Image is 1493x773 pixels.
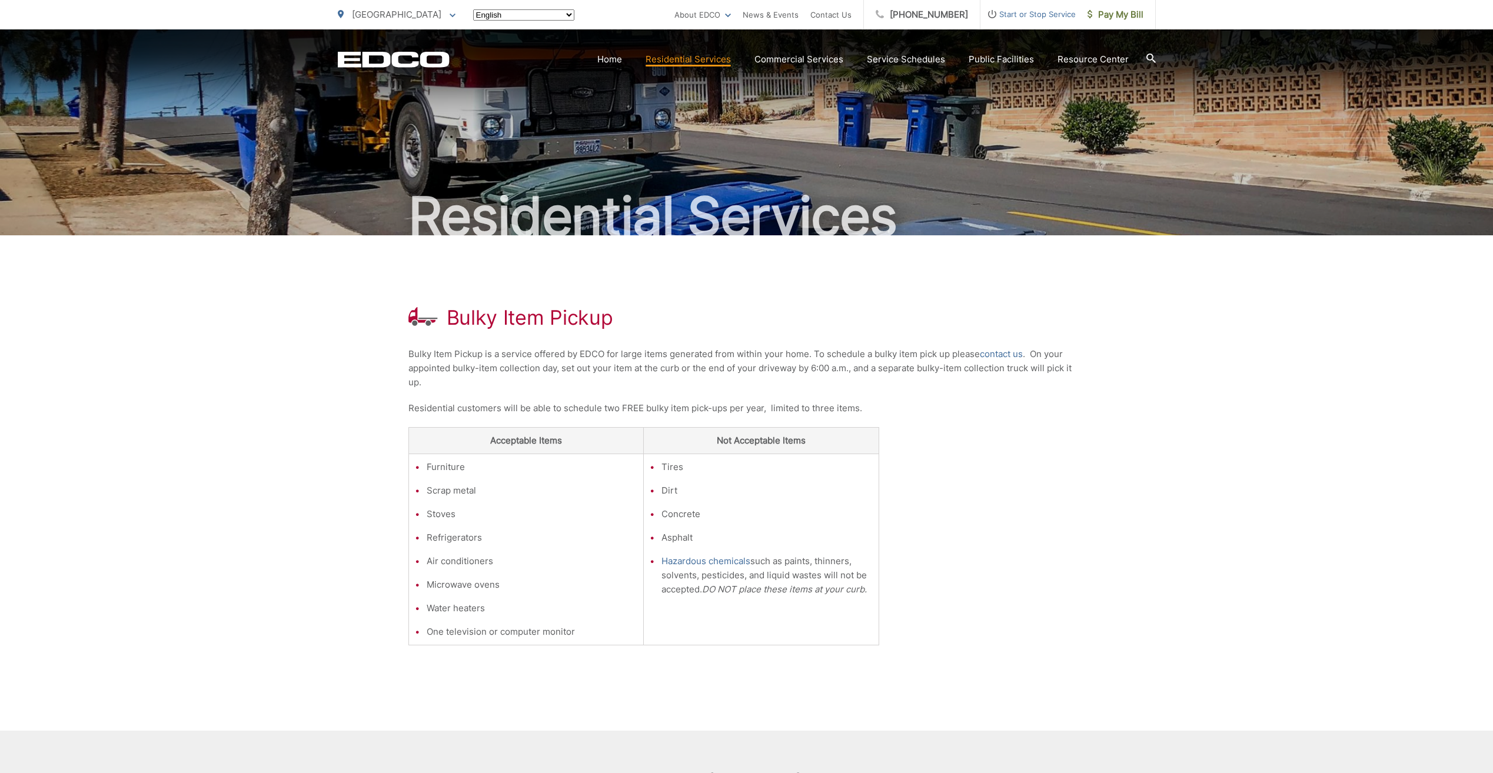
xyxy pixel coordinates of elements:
li: Refrigerators [427,531,638,545]
select: Select a language [473,9,574,21]
strong: Acceptable Items [490,435,562,446]
li: Concrete [661,507,873,521]
li: Dirt [661,484,873,498]
li: Microwave ovens [427,578,638,592]
li: Stoves [427,507,638,521]
li: One television or computer monitor [427,625,638,639]
a: Service Schedules [867,52,945,66]
a: Home [597,52,622,66]
a: Public Facilities [969,52,1034,66]
span: [GEOGRAPHIC_DATA] [352,9,441,20]
li: Tires [661,460,873,474]
p: Residential customers will be able to schedule two FREE bulky item pick-ups per year, limited to ... [408,401,1085,415]
li: Water heaters [427,601,638,615]
li: such as paints, thinners, solvents, pesticides, and liquid wastes will not be accepted. [661,554,873,597]
h2: Residential Services [338,187,1156,246]
li: Furniture [427,460,638,474]
h1: Bulky Item Pickup [447,306,613,329]
a: Hazardous chemicals [661,554,750,568]
li: Asphalt [661,531,873,545]
a: Contact Us [810,8,852,22]
a: Resource Center [1058,52,1129,66]
a: News & Events [743,8,799,22]
li: Scrap metal [427,484,638,498]
strong: Not Acceptable Items [717,435,806,446]
a: contact us [980,347,1023,361]
a: About EDCO [674,8,731,22]
em: DO NOT place these items at your curb. [702,584,867,595]
a: Residential Services [646,52,731,66]
li: Air conditioners [427,554,638,568]
a: EDCD logo. Return to the homepage. [338,51,450,68]
a: Commercial Services [754,52,843,66]
p: Bulky Item Pickup is a service offered by EDCO for large items generated from within your home. T... [408,347,1085,389]
span: Pay My Bill [1088,8,1143,22]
